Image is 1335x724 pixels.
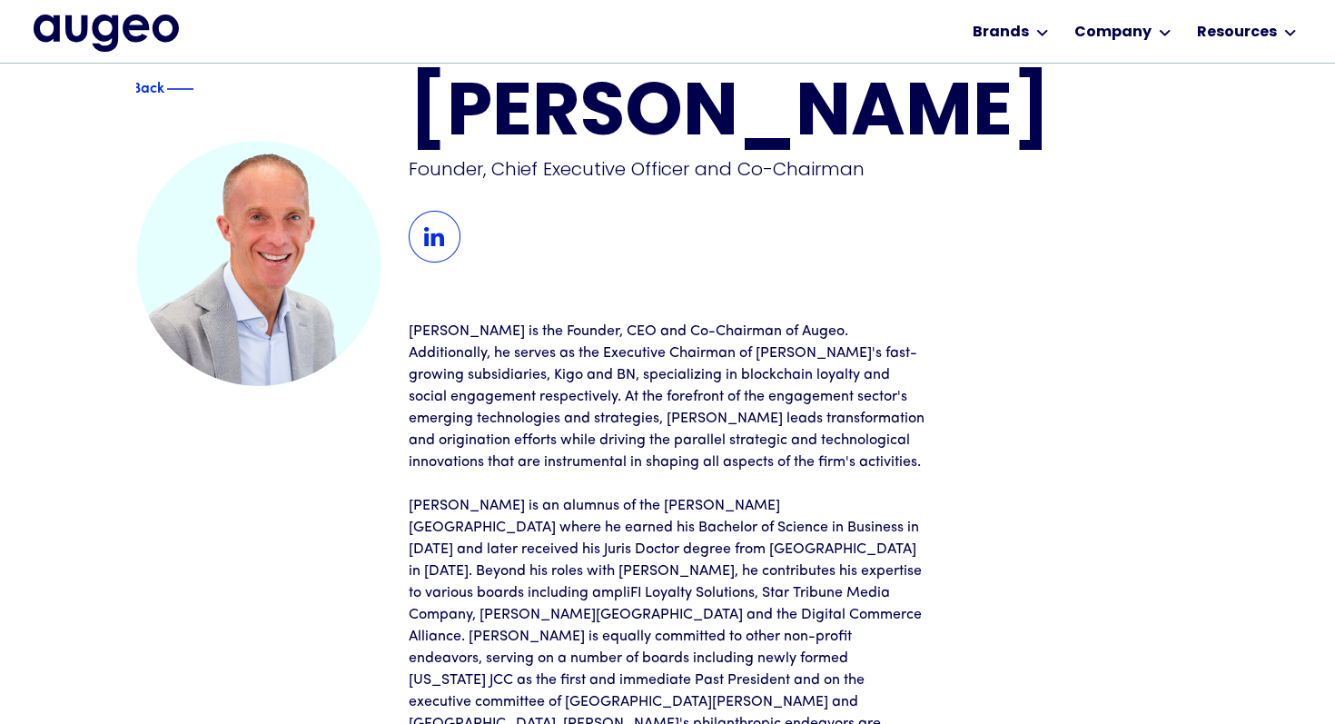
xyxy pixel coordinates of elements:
[409,473,926,495] p: ‍
[34,15,179,51] img: Augeo's full logo in midnight blue.
[1074,22,1152,44] div: Company
[409,321,926,473] p: [PERSON_NAME] is the Founder, CEO and Co-Chairman of Augeo. Additionally, he serves as the Execut...
[973,22,1029,44] div: Brands
[136,79,213,98] a: Blue text arrowBackBlue decorative line
[409,79,1199,153] h1: [PERSON_NAME]
[1197,22,1277,44] div: Resources
[132,75,164,97] div: Back
[166,78,193,100] img: Blue decorative line
[409,211,460,263] img: LinkedIn Icon
[409,156,932,182] div: Founder, Chief Executive Officer and Co-Chairman
[34,15,179,51] a: home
